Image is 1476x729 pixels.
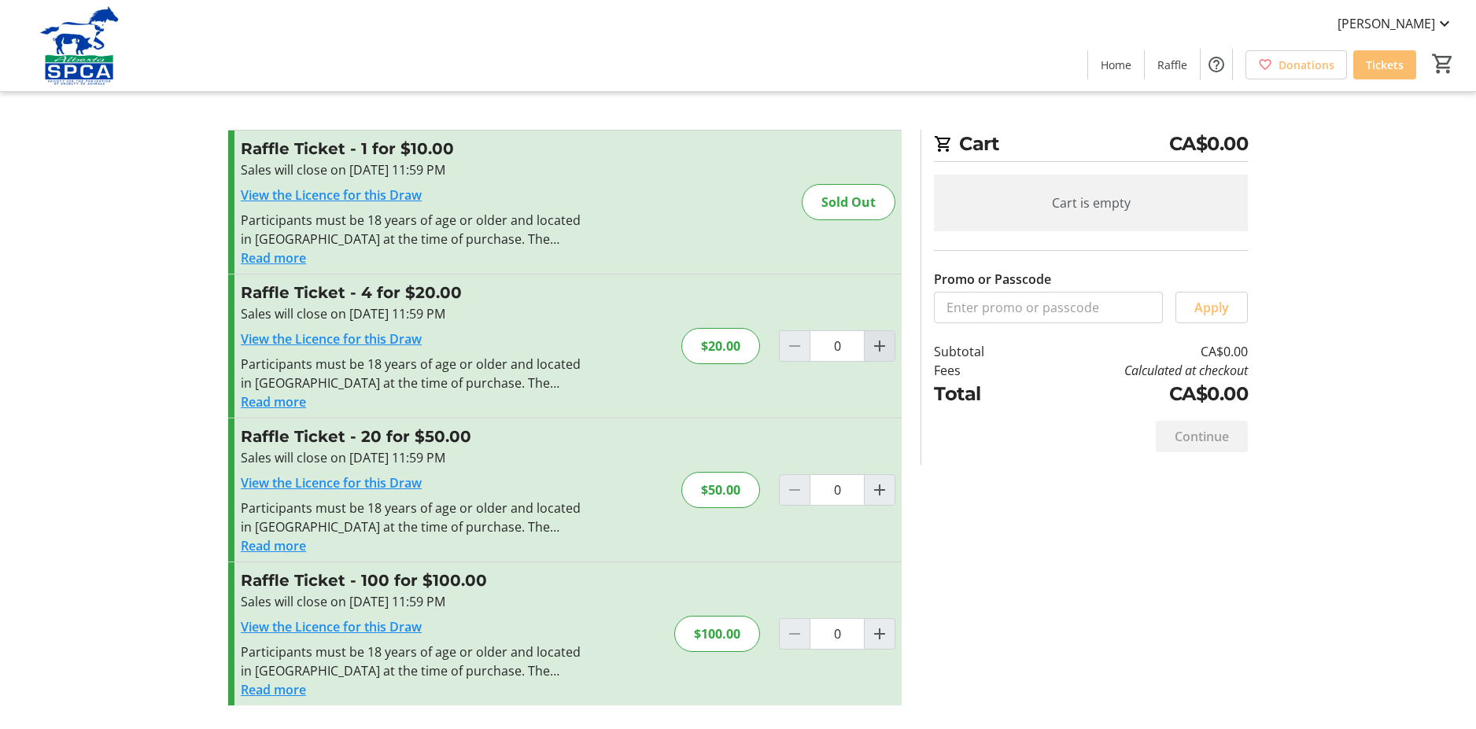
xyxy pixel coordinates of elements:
div: Cart is empty [934,175,1248,231]
span: Raffle [1157,57,1187,73]
input: Raffle Ticket Quantity [810,330,865,362]
span: Apply [1194,298,1229,317]
td: Calculated at checkout [1025,361,1248,380]
button: Apply [1175,292,1248,323]
button: Read more [241,249,306,267]
h2: Cart [934,130,1248,162]
button: [PERSON_NAME] [1325,11,1467,36]
div: Sales will close on [DATE] 11:59 PM [241,592,585,611]
td: Subtotal [934,342,1025,361]
a: View the Licence for this Draw [241,330,422,348]
h3: Raffle Ticket - 1 for $10.00 [241,137,585,160]
a: View the Licence for this Draw [241,618,422,635]
h3: Raffle Ticket - 4 for $20.00 [241,281,585,304]
div: $20.00 [681,328,760,364]
div: Participants must be 18 years of age or older and located in [GEOGRAPHIC_DATA] at the time of pur... [241,355,585,392]
div: Sales will close on [DATE] 11:59 PM [241,160,585,179]
button: Read more [241,680,306,699]
img: Alberta SPCA's Logo [9,6,149,85]
td: CA$0.00 [1025,380,1248,408]
a: Donations [1245,50,1347,79]
div: Participants must be 18 years of age or older and located in [GEOGRAPHIC_DATA] at the time of pur... [241,499,585,536]
span: Home [1101,57,1131,73]
a: Raffle [1145,50,1200,79]
span: CA$0.00 [1169,130,1249,158]
td: Fees [934,361,1025,380]
div: $50.00 [681,472,760,508]
div: Sales will close on [DATE] 11:59 PM [241,448,585,467]
a: Tickets [1353,50,1416,79]
h3: Raffle Ticket - 100 for $100.00 [241,569,585,592]
span: Donations [1279,57,1334,73]
td: Total [934,380,1025,408]
div: $100.00 [674,616,760,652]
input: Raffle Ticket Quantity [810,474,865,506]
a: View the Licence for this Draw [241,186,422,204]
label: Promo or Passcode [934,270,1051,289]
div: Participants must be 18 years of age or older and located in [GEOGRAPHIC_DATA] at the time of pur... [241,211,585,249]
div: Sales will close on [DATE] 11:59 PM [241,304,585,323]
td: CA$0.00 [1025,342,1248,361]
h3: Raffle Ticket - 20 for $50.00 [241,425,585,448]
div: Participants must be 18 years of age or older and located in [GEOGRAPHIC_DATA] at the time of pur... [241,642,585,680]
input: Raffle Ticket Quantity [810,618,865,650]
button: Cart [1429,50,1457,78]
span: [PERSON_NAME] [1338,14,1435,33]
button: Read more [241,536,306,555]
button: Help [1201,49,1232,80]
span: Tickets [1366,57,1404,73]
button: Increment by one [865,475,895,505]
button: Increment by one [865,619,895,649]
a: View the Licence for this Draw [241,474,422,492]
button: Read more [241,392,306,411]
div: Sold Out [802,184,895,220]
button: Increment by one [865,331,895,361]
input: Enter promo or passcode [934,292,1163,323]
a: Home [1088,50,1144,79]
